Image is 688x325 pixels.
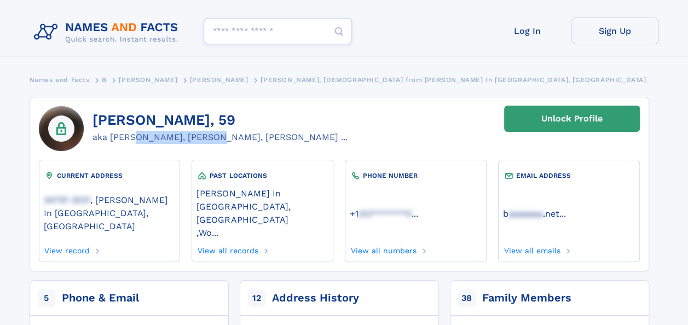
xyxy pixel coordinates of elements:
div: PAST LOCATIONS [196,170,328,181]
span: B [102,76,107,84]
span: [PERSON_NAME] [190,76,248,84]
img: Logo Names and Facts [30,18,187,47]
a: View all numbers [350,243,417,255]
div: PHONE NUMBER [350,170,481,181]
a: B [102,73,107,86]
a: [PERSON_NAME] [190,73,248,86]
input: search input [204,18,352,44]
span: [PERSON_NAME], [DEMOGRAPHIC_DATA] from [PERSON_NAME] In [GEOGRAPHIC_DATA], [GEOGRAPHIC_DATA] [261,76,646,84]
a: View all records [196,243,258,255]
span: 5 [38,289,55,307]
div: Unlock Profile [541,106,603,131]
a: baaaaaaa.net [503,207,559,219]
a: Wo... [199,227,218,238]
span: 12 [248,289,265,307]
div: CURRENT ADDRESS [44,170,175,181]
a: ... [350,208,481,219]
a: Names and Facts [30,73,90,86]
span: 34737-3021 [44,195,90,205]
a: View all emails [503,243,560,255]
a: View record [44,243,90,255]
a: [PERSON_NAME] In [GEOGRAPHIC_DATA], [GEOGRAPHIC_DATA] [196,187,328,225]
div: Address History [272,291,359,306]
a: [PERSON_NAME] [119,73,177,86]
a: Log In [484,18,571,44]
div: Family Members [482,291,571,306]
span: [PERSON_NAME] [119,76,177,84]
h1: [PERSON_NAME], 59 [92,112,348,129]
a: 34737-3021, [PERSON_NAME] In [GEOGRAPHIC_DATA], [GEOGRAPHIC_DATA] [44,194,175,231]
a: Unlock Profile [504,106,640,132]
span: aaaaaaa [508,208,543,219]
div: aka [PERSON_NAME], [PERSON_NAME], [PERSON_NAME] ... [92,131,348,144]
a: Sign Up [571,18,659,44]
button: Search Button [326,18,352,45]
span: 38 [458,289,476,307]
div: , [196,181,328,243]
div: EMAIL ADDRESS [503,170,634,181]
div: Phone & Email [62,291,139,306]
